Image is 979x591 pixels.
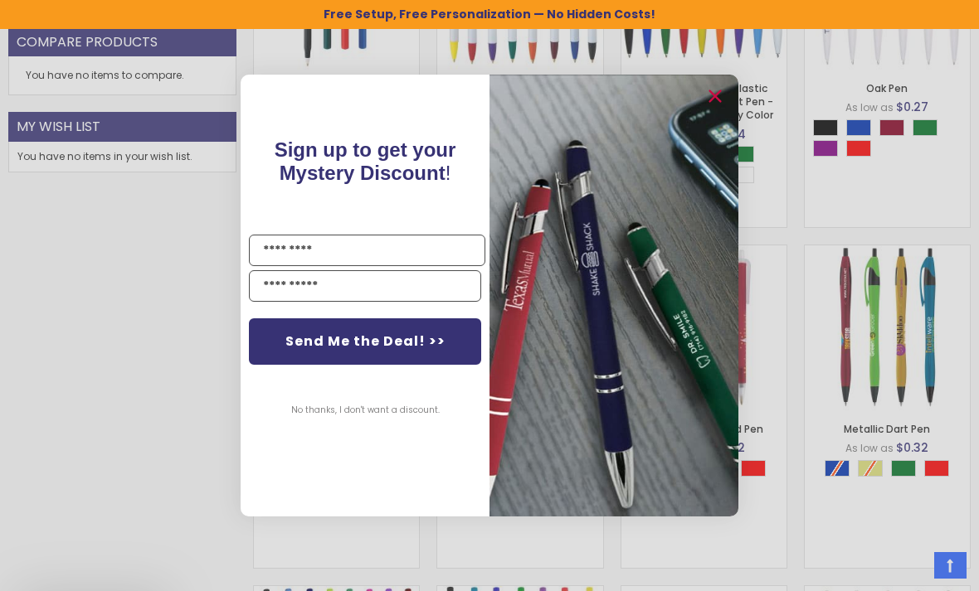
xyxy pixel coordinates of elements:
button: No thanks, I don't want a discount. [283,390,448,431]
button: Close dialog [702,83,728,109]
span: Sign up to get your Mystery Discount [275,138,456,184]
button: Send Me the Deal! >> [249,318,481,365]
span: ! [275,138,456,184]
img: pop-up-image [489,75,738,516]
